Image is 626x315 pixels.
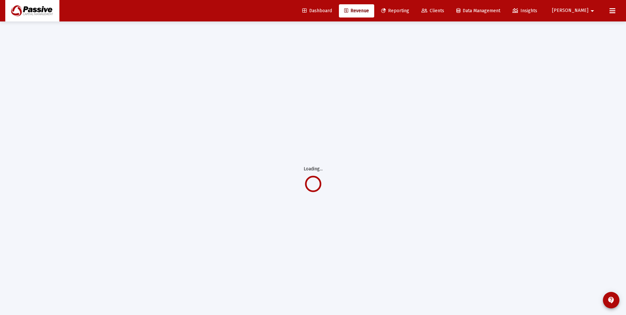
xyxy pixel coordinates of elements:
[344,8,369,14] span: Revenue
[376,4,414,17] a: Reporting
[588,4,596,17] mat-icon: arrow_drop_down
[507,4,543,17] a: Insights
[607,296,615,304] mat-icon: contact_support
[297,4,337,17] a: Dashboard
[416,4,449,17] a: Clients
[552,8,588,14] span: [PERSON_NAME]
[421,8,444,14] span: Clients
[381,8,409,14] span: Reporting
[512,8,537,14] span: Insights
[451,4,506,17] a: Data Management
[302,8,332,14] span: Dashboard
[10,4,54,17] img: Dashboard
[456,8,500,14] span: Data Management
[339,4,374,17] a: Revenue
[544,4,604,17] button: [PERSON_NAME]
